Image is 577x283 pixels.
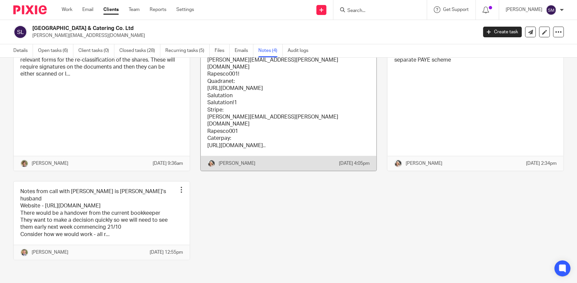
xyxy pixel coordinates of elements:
[443,7,469,12] span: Get Support
[405,160,442,167] p: [PERSON_NAME]
[506,6,542,13] p: [PERSON_NAME]
[78,44,114,57] a: Client tasks (0)
[13,5,47,14] img: Pixie
[119,44,160,57] a: Closed tasks (28)
[32,249,68,256] p: [PERSON_NAME]
[129,6,140,13] a: Team
[103,6,119,13] a: Clients
[207,159,215,167] img: High%20Res%20Andrew%20Price%20Accountants_Poppy%20Jakes%20photography-1187-3.jpg
[32,25,385,32] h2: [GEOGRAPHIC_DATA] & Catering Co. Ltd
[176,6,194,13] a: Settings
[62,6,72,13] a: Work
[82,6,93,13] a: Email
[153,160,183,167] p: [DATE] 9:36am
[32,160,68,167] p: [PERSON_NAME]
[339,160,370,167] p: [DATE] 4:05pm
[258,44,283,57] a: Notes (4)
[526,160,557,167] p: [DATE] 2:34pm
[483,27,522,37] a: Create task
[546,5,556,15] img: svg%3E
[13,25,27,39] img: svg%3E
[32,32,473,39] p: [PERSON_NAME][EMAIL_ADDRESS][DOMAIN_NAME]
[38,44,73,57] a: Open tasks (6)
[165,44,210,57] a: Recurring tasks (5)
[288,44,313,57] a: Audit logs
[150,6,166,13] a: Reports
[235,44,253,57] a: Emails
[219,160,255,167] p: [PERSON_NAME]
[215,44,230,57] a: Files
[394,159,402,167] img: High%20Res%20Andrew%20Price%20Accountants_Poppy%20Jakes%20photography-1187-3.jpg
[150,249,183,256] p: [DATE] 12:55pm
[13,44,33,57] a: Details
[20,159,28,167] img: High%20Res%20Andrew%20Price%20Accountants_Poppy%20Jakes%20photography-1142.jpg
[20,248,28,256] img: High%20Res%20Andrew%20Price%20Accountants_Poppy%20Jakes%20photography-1109.jpg
[347,8,407,14] input: Search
